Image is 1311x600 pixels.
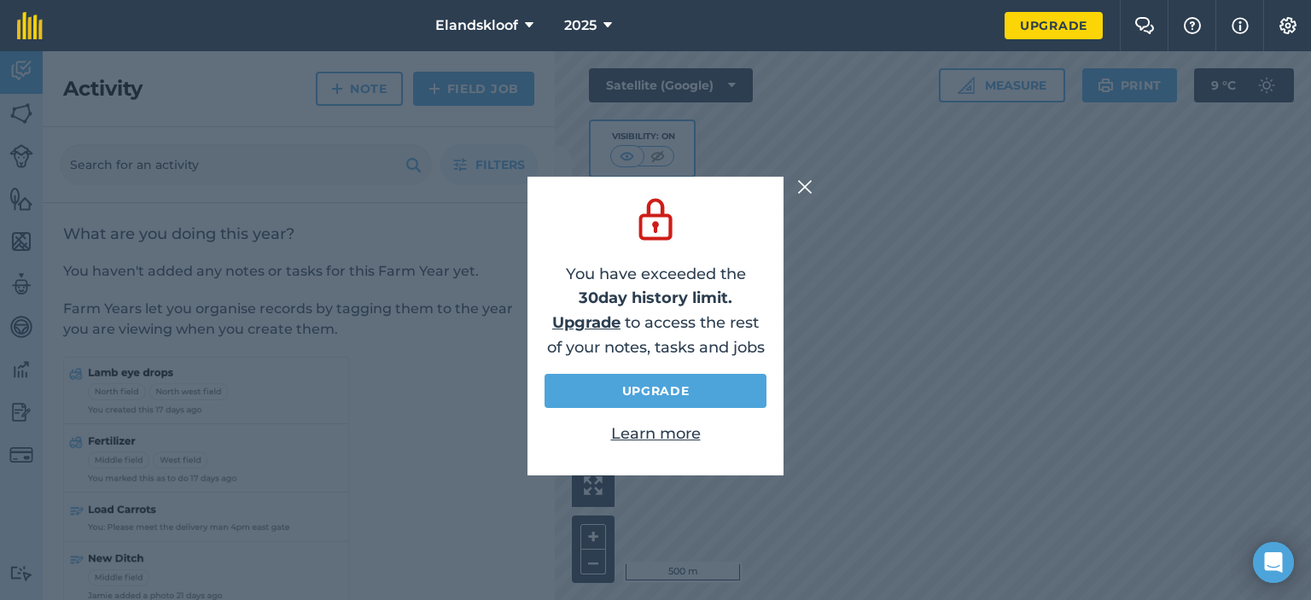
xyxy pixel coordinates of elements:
span: Elandskloof [435,15,518,36]
strong: 30 day history limit. [579,288,732,307]
img: A cog icon [1278,17,1298,34]
img: svg+xml;base64,PHN2ZyB4bWxucz0iaHR0cDovL3d3dy53My5vcmcvMjAwMC9zdmciIHdpZHRoPSIxNyIgaGVpZ2h0PSIxNy... [1232,15,1249,36]
a: Learn more [611,424,701,443]
img: A question mark icon [1182,17,1203,34]
a: Upgrade [1005,12,1103,39]
img: Two speech bubbles overlapping with the left bubble in the forefront [1134,17,1155,34]
a: Upgrade [552,313,621,332]
p: You have exceeded the [545,262,766,312]
img: svg+xml;base64,PHN2ZyB4bWxucz0iaHR0cDovL3d3dy53My5vcmcvMjAwMC9zdmciIHdpZHRoPSIyMiIgaGVpZ2h0PSIzMC... [797,177,813,197]
span: 2025 [564,15,597,36]
a: Upgrade [545,374,766,408]
p: to access the rest of your notes, tasks and jobs [545,311,766,360]
img: fieldmargin Logo [17,12,43,39]
img: svg+xml;base64,PD94bWwgdmVyc2lvbj0iMS4wIiBlbmNvZGluZz0idXRmLTgiPz4KPCEtLSBHZW5lcmF0b3I6IEFkb2JlIE... [632,194,679,245]
div: Open Intercom Messenger [1253,542,1294,583]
